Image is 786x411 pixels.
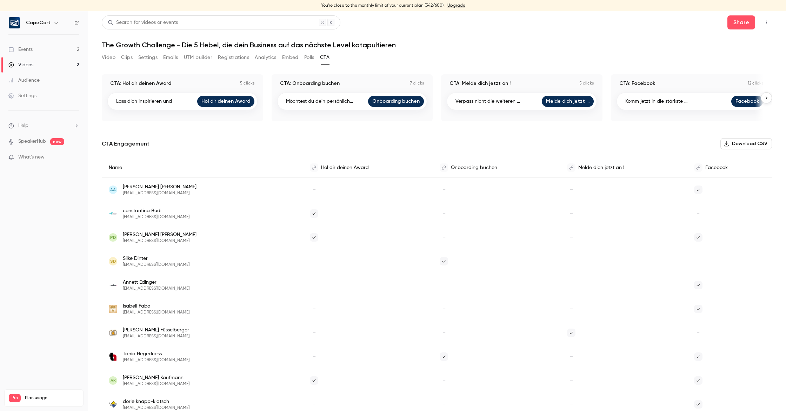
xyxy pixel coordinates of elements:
span: Hol dir deinen Award [321,165,369,170]
span: What's new [18,154,45,161]
button: UTM builder [184,52,212,63]
span: – [440,329,448,337]
p: 5 clicks [240,81,255,86]
span: – [440,376,448,385]
span: – [310,186,318,194]
span: [EMAIL_ADDRESS][DOMAIN_NAME] [123,310,189,315]
h1: The Growth Challenge - Die 5 Hebel, die dein Business auf das nächste Level katapultieren [102,41,772,49]
p: 12 clicks [748,81,764,86]
span: [EMAIL_ADDRESS][DOMAIN_NAME] [123,333,189,339]
p: Verpass nicht die weiteren ... [455,98,520,105]
span: – [567,257,575,265]
button: Video [102,52,115,63]
button: Emails [163,52,178,63]
span: new [50,138,64,145]
p: CTA Engagement [102,140,149,148]
span: – [567,209,575,218]
img: isabell-fabo.com [109,305,117,313]
span: – [440,305,448,313]
span: [PERSON_NAME] [PERSON_NAME] [123,231,196,238]
p: CTA: Facebook [619,80,655,87]
span: [EMAIL_ADDRESS][DOMAIN_NAME] [123,190,196,196]
span: – [567,233,575,242]
div: Settings [8,92,36,99]
span: Silke Dinter [123,255,189,262]
div: Name [102,158,303,178]
span: PD [110,234,116,241]
button: Top Bar Actions [761,17,772,28]
a: SpeakerHub [18,138,46,145]
span: [EMAIL_ADDRESS][DOMAIN_NAME] [123,405,189,411]
span: Facebook [705,165,728,170]
span: – [310,305,318,313]
span: – [440,233,448,242]
span: Pro [9,394,21,402]
a: Hol dir deinen Award [197,96,254,107]
span: – [440,186,448,194]
div: Events [8,46,33,53]
span: AA [110,187,116,193]
span: – [310,281,318,289]
span: – [567,376,575,385]
span: – [310,257,318,265]
span: – [567,281,575,289]
span: Plan usage [25,395,79,401]
span: – [440,209,448,218]
a: Facebook [731,96,763,107]
span: [PERSON_NAME] Füsselberger [123,326,189,333]
button: Clips [121,52,133,63]
div: Audience [8,77,40,84]
button: Registrations [218,52,249,63]
span: [EMAIL_ADDRESS][DOMAIN_NAME] [123,262,189,268]
span: – [694,329,702,337]
span: [EMAIL_ADDRESS][DOMAIN_NAME] [123,238,196,244]
h6: CopeCart [26,19,51,26]
p: CTA: Hol dir deinen Award [110,80,171,87]
span: – [567,305,575,313]
span: Tania Hegeduess [123,350,189,357]
p: Komm jetzt in die stärkste ... [625,98,687,105]
span: – [310,352,318,361]
button: Embed [282,52,299,63]
p: Möchtest du dein persönlich... [286,98,353,105]
img: CopeCart [9,17,20,28]
span: – [567,400,575,409]
span: [PERSON_NAME] Kaufmann [123,374,189,381]
span: – [310,329,318,337]
p: Lass dich inspirieren und [116,98,172,105]
button: Settings [138,52,158,63]
span: SD [110,258,116,264]
div: Search for videos or events [108,19,178,26]
span: Help [18,122,28,129]
p: 5 clicks [579,81,594,86]
span: Isabell Fabo [123,303,189,310]
button: Analytics [255,52,277,63]
button: Share [727,15,755,29]
button: Polls [304,52,314,63]
span: – [567,352,575,361]
span: – [440,281,448,289]
img: 8ung.info [109,400,117,409]
span: [PERSON_NAME] [PERSON_NAME] [123,183,196,190]
span: – [310,400,318,409]
a: Onboarding buchen [368,96,424,107]
span: Onboarding buchen [451,165,497,170]
span: [EMAIL_ADDRESS][DOMAIN_NAME] [123,286,189,291]
span: – [694,257,702,265]
span: [EMAIL_ADDRESS][DOMAIN_NAME] [123,357,189,363]
img: sorgenfreiinvestieren.de [109,352,117,361]
li: help-dropdown-opener [8,122,79,129]
a: Melde dich jetzt ... [542,96,594,107]
img: wienerfotoschule.at [109,329,117,337]
p: CTA: Melde dich jetzt an ! [449,80,511,87]
span: dorle knapp-klatsch [123,398,189,405]
p: CTA: Onboarding buchen [280,80,340,87]
span: AK [111,377,116,384]
span: [EMAIL_ADDRESS][DOMAIN_NAME] [123,381,189,387]
button: Download CSV [720,138,772,149]
img: t-online.de [109,281,117,289]
button: CTA [320,52,329,63]
span: [EMAIL_ADDRESS][DOMAIN_NAME] [123,214,189,220]
span: – [567,186,575,194]
a: Upgrade [447,3,465,8]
